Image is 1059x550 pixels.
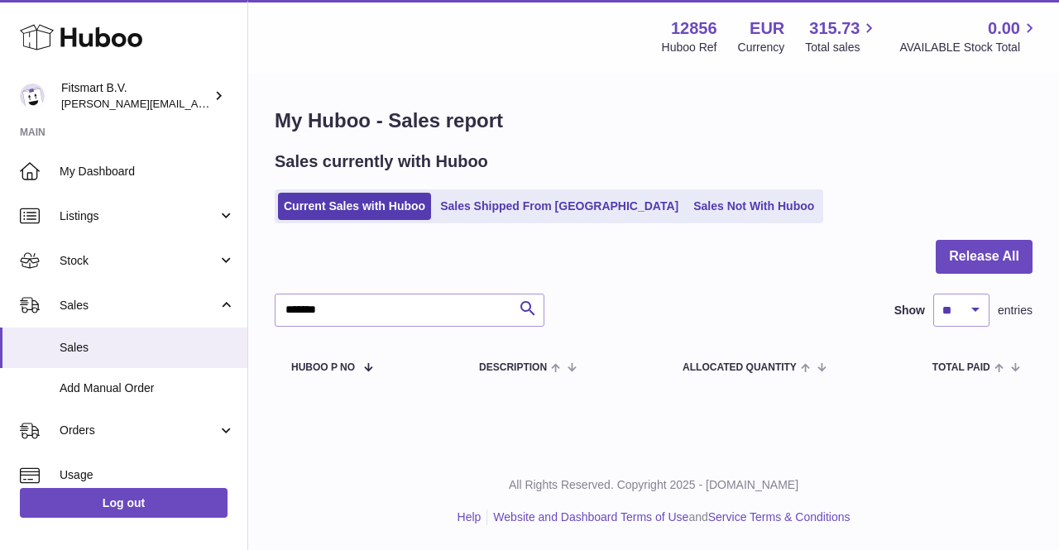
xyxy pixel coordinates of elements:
[894,303,925,318] label: Show
[458,510,482,524] a: Help
[275,151,488,173] h2: Sales currently with Huboo
[60,164,235,179] span: My Dashboard
[60,467,235,483] span: Usage
[805,17,879,55] a: 315.73 Total sales
[493,510,688,524] a: Website and Dashboard Terms of Use
[434,193,684,220] a: Sales Shipped From [GEOGRAPHIC_DATA]
[805,40,879,55] span: Total sales
[60,298,218,313] span: Sales
[60,253,218,269] span: Stock
[750,17,784,40] strong: EUR
[899,17,1039,55] a: 0.00 AVAILABLE Stock Total
[662,40,717,55] div: Huboo Ref
[61,97,332,110] span: [PERSON_NAME][EMAIL_ADDRESS][DOMAIN_NAME]
[998,303,1033,318] span: entries
[60,423,218,438] span: Orders
[60,340,235,356] span: Sales
[261,477,1046,493] p: All Rights Reserved. Copyright 2025 - [DOMAIN_NAME]
[487,509,850,525] li: and
[60,380,235,396] span: Add Manual Order
[936,240,1033,274] button: Release All
[479,362,547,373] span: Description
[275,108,1033,134] h1: My Huboo - Sales report
[932,362,990,373] span: Total paid
[738,40,785,55] div: Currency
[683,362,797,373] span: ALLOCATED Quantity
[708,510,851,524] a: Service Terms & Conditions
[20,84,45,108] img: jonathan@leaderoo.com
[278,193,431,220] a: Current Sales with Huboo
[60,208,218,224] span: Listings
[688,193,820,220] a: Sales Not With Huboo
[899,40,1039,55] span: AVAILABLE Stock Total
[20,488,228,518] a: Log out
[61,80,210,112] div: Fitsmart B.V.
[291,362,355,373] span: Huboo P no
[988,17,1020,40] span: 0.00
[671,17,717,40] strong: 12856
[809,17,860,40] span: 315.73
